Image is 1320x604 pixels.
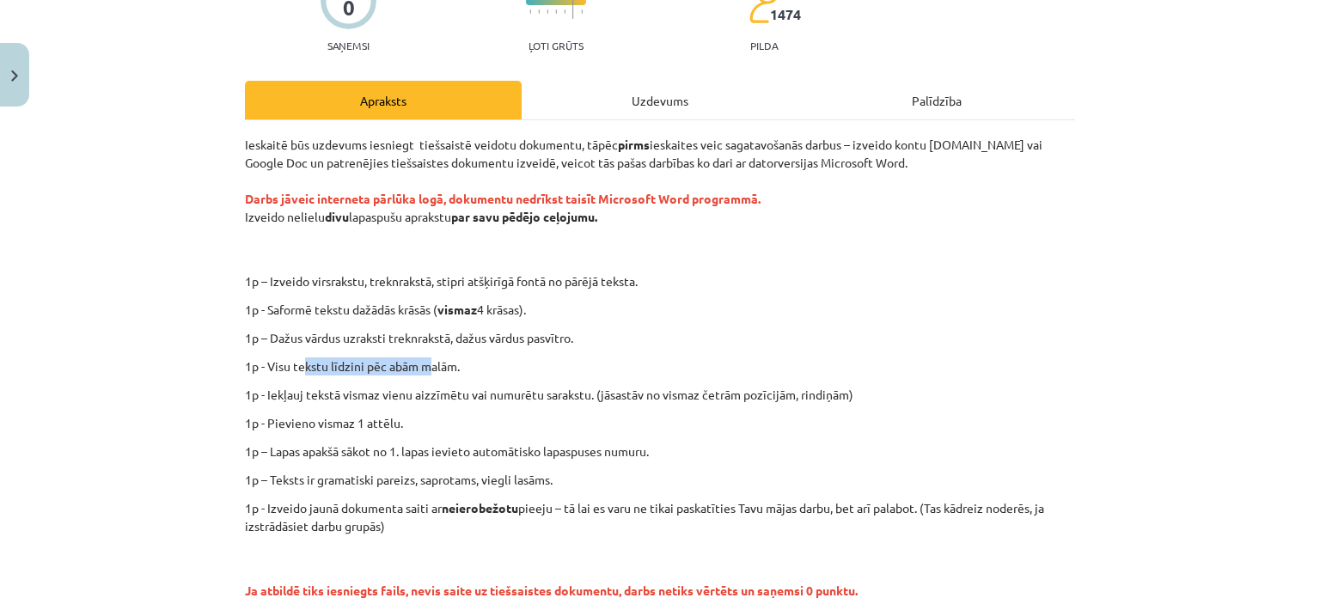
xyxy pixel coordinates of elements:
strong: vismaz [437,302,477,317]
p: 1p - Izveido jaunā dokumenta saiti ar pieeju – tā lai es varu ne tikai paskatīties Tavu mājas dar... [245,499,1075,535]
p: Ļoti grūts [529,40,584,52]
img: icon-short-line-57e1e144782c952c97e751825c79c345078a6d821885a25fce030b3d8c18986b.svg [555,9,557,14]
p: 1p - Visu tekstu līdzini pēc abām malām. [245,357,1075,375]
strong: Darbs jāveic interneta pārlūka logā, dokumentu nedrīkst taisīt Microsoft Word programmā. [245,191,761,206]
strong: pirms [618,137,650,152]
p: Saņemsi [321,40,376,52]
p: 1p – Dažus vārdus uzraksti treknrakstā, dažus vārdus pasvītro. [245,329,1075,347]
p: 1p – Izveido virsrakstu, treknrakstā, stipri atšķirīgā fontā no pārējā teksta. [342,272,1091,290]
div: Uzdevums [522,81,798,119]
p: 1p - Pievieno vismaz 1 attēlu. [245,414,1075,432]
p: 1p - Saformē tekstu dažādās krāsās ( 4 krāsas). [245,301,1075,319]
span: 1474 [770,7,801,22]
p: 1p – Teksts ir gramatiski pareizs, saprotams, viegli lasāms. [245,471,1075,489]
strong: par savu pēdējo ceļojumu. [451,209,597,224]
p: Ieskaitē būs uzdevums iesniegt tiešsaistē veidotu dokumentu, tāpēc ieskaites veic sagatavošanās d... [245,136,1075,262]
img: icon-short-line-57e1e144782c952c97e751825c79c345078a6d821885a25fce030b3d8c18986b.svg [547,9,548,14]
div: Palīdzība [798,81,1075,119]
img: icon-short-line-57e1e144782c952c97e751825c79c345078a6d821885a25fce030b3d8c18986b.svg [581,9,583,14]
strong: divu [325,209,349,224]
img: icon-short-line-57e1e144782c952c97e751825c79c345078a6d821885a25fce030b3d8c18986b.svg [538,9,540,14]
strong: neierobežotu [442,500,518,516]
img: icon-close-lesson-0947bae3869378f0d4975bcd49f059093ad1ed9edebbc8119c70593378902aed.svg [11,70,18,82]
p: pilda [750,40,778,52]
img: icon-short-line-57e1e144782c952c97e751825c79c345078a6d821885a25fce030b3d8c18986b.svg [564,9,565,14]
p: 1p - Iekļauj tekstā vismaz vienu aizzīmētu vai numurētu sarakstu. (jāsastāv no vismaz četrām pozī... [245,386,1075,404]
img: icon-short-line-57e1e144782c952c97e751825c79c345078a6d821885a25fce030b3d8c18986b.svg [529,9,531,14]
span: Ja atbildē tiks iesniegts fails, nevis saite uz tiešsaistes dokumentu, darbs netiks vērtēts un sa... [245,583,858,598]
p: 1p – Lapas apakšā sākot no 1. lapas ievieto automātisko lapaspuses numuru. [245,442,1075,461]
div: Apraksts [245,81,522,119]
